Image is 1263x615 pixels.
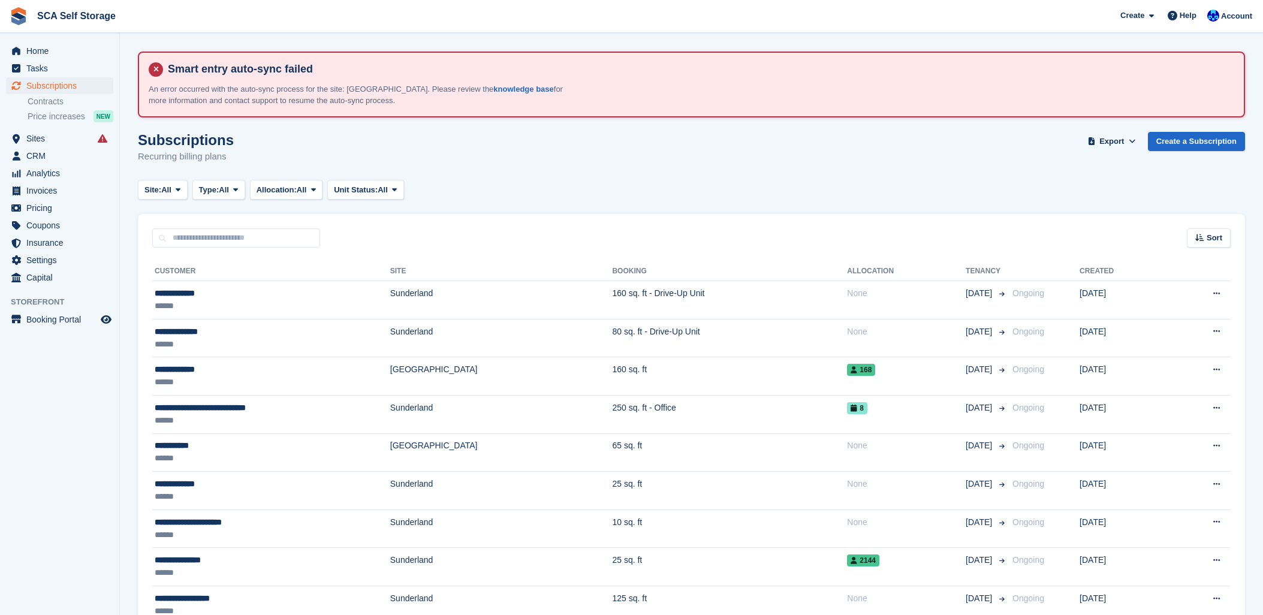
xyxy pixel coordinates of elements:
[966,402,994,414] span: [DATE]
[26,182,98,199] span: Invoices
[847,592,966,605] div: None
[612,281,847,319] td: 160 sq. ft - Drive-Up Unit
[612,548,847,586] td: 25 sq. ft
[161,184,171,196] span: All
[390,319,613,357] td: Sunderland
[847,439,966,452] div: None
[6,165,113,182] a: menu
[6,234,113,251] a: menu
[192,180,245,200] button: Type: All
[6,311,113,328] a: menu
[847,262,966,281] th: Allocation
[612,510,847,548] td: 10 sq. ft
[26,60,98,77] span: Tasks
[966,478,994,490] span: [DATE]
[6,182,113,199] a: menu
[250,180,323,200] button: Allocation: All
[390,357,613,396] td: [GEOGRAPHIC_DATA]
[26,269,98,286] span: Capital
[138,150,234,164] p: Recurring billing plans
[1080,281,1166,319] td: [DATE]
[1012,479,1044,489] span: Ongoing
[6,147,113,164] a: menu
[1086,132,1138,152] button: Export
[378,184,388,196] span: All
[6,200,113,216] a: menu
[199,184,219,196] span: Type:
[390,433,613,472] td: [GEOGRAPHIC_DATA]
[1080,472,1166,510] td: [DATE]
[26,147,98,164] span: CRM
[6,60,113,77] a: menu
[26,252,98,269] span: Settings
[334,184,378,196] span: Unit Status:
[493,85,553,94] a: knowledge base
[152,262,390,281] th: Customer
[847,402,867,414] span: 8
[612,433,847,472] td: 65 sq. ft
[28,96,113,107] a: Contracts
[327,180,403,200] button: Unit Status: All
[847,516,966,529] div: None
[1180,10,1196,22] span: Help
[1207,10,1219,22] img: Kelly Neesham
[1012,441,1044,450] span: Ongoing
[966,554,994,566] span: [DATE]
[612,357,847,396] td: 160 sq. ft
[99,312,113,327] a: Preview store
[6,269,113,286] a: menu
[1099,135,1124,147] span: Export
[390,281,613,319] td: Sunderland
[144,184,161,196] span: Site:
[11,296,119,308] span: Storefront
[219,184,229,196] span: All
[847,287,966,300] div: None
[6,77,113,94] a: menu
[390,510,613,548] td: Sunderland
[612,472,847,510] td: 25 sq. ft
[1080,319,1166,357] td: [DATE]
[847,325,966,338] div: None
[257,184,297,196] span: Allocation:
[26,234,98,251] span: Insurance
[390,262,613,281] th: Site
[1221,10,1252,22] span: Account
[94,110,113,122] div: NEW
[28,111,85,122] span: Price increases
[390,548,613,586] td: Sunderland
[847,364,875,376] span: 168
[138,132,234,148] h1: Subscriptions
[1080,433,1166,472] td: [DATE]
[10,7,28,25] img: stora-icon-8386f47178a22dfd0bd8f6a31ec36ba5ce8667c1dd55bd0f319d3a0aa187defe.svg
[847,554,879,566] span: 2144
[612,319,847,357] td: 80 sq. ft - Drive-Up Unit
[138,180,188,200] button: Site: All
[32,6,120,26] a: SCA Self Storage
[1012,403,1044,412] span: Ongoing
[149,83,568,107] p: An error occurred with the auto-sync process for the site: [GEOGRAPHIC_DATA]. Please review the f...
[1012,555,1044,565] span: Ongoing
[612,262,847,281] th: Booking
[6,217,113,234] a: menu
[26,200,98,216] span: Pricing
[966,287,994,300] span: [DATE]
[6,252,113,269] a: menu
[98,134,107,143] i: Smart entry sync failures have occurred
[28,110,113,123] a: Price increases NEW
[1012,288,1044,298] span: Ongoing
[612,395,847,433] td: 250 sq. ft - Office
[1120,10,1144,22] span: Create
[966,439,994,452] span: [DATE]
[1080,548,1166,586] td: [DATE]
[847,478,966,490] div: None
[297,184,307,196] span: All
[966,325,994,338] span: [DATE]
[390,472,613,510] td: Sunderland
[966,516,994,529] span: [DATE]
[966,592,994,605] span: [DATE]
[1207,232,1222,244] span: Sort
[1012,327,1044,336] span: Ongoing
[26,217,98,234] span: Coupons
[26,165,98,182] span: Analytics
[6,130,113,147] a: menu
